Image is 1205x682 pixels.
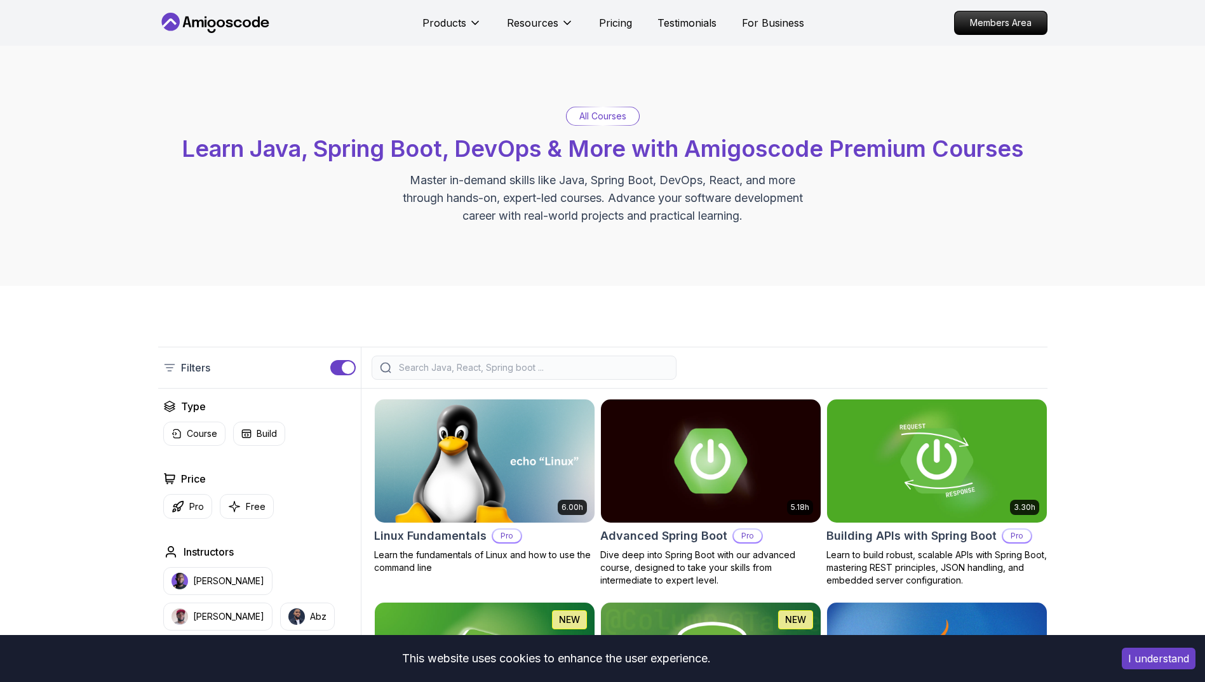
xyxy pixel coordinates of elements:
span: Learn Java, Spring Boot, DevOps & More with Amigoscode Premium Courses [182,135,1023,163]
p: 5.18h [791,502,809,512]
p: [PERSON_NAME] [193,610,264,623]
a: Members Area [954,11,1047,35]
p: 3.30h [1014,502,1035,512]
img: Linux Fundamentals card [375,399,595,523]
a: Testimonials [657,15,717,30]
p: Pro [734,530,762,542]
button: Course [163,422,226,446]
p: Pro [493,530,521,542]
p: Products [422,15,466,30]
a: Pricing [599,15,632,30]
p: Learn to build robust, scalable APIs with Spring Boot, mastering REST principles, JSON handling, ... [826,549,1047,587]
p: Members Area [955,11,1047,34]
h2: Type [181,399,206,414]
p: [PERSON_NAME] [193,575,264,587]
h2: Advanced Spring Boot [600,527,727,545]
a: Linux Fundamentals card6.00hLinux FundamentalsProLearn the fundamentals of Linux and how to use t... [374,399,595,574]
p: NEW [559,613,580,626]
button: Build [233,422,285,446]
button: Pro [163,494,212,519]
h2: Price [181,471,206,486]
p: Pro [1003,530,1031,542]
img: instructor img [172,608,188,625]
h2: Linux Fundamentals [374,527,487,545]
p: Abz [310,610,326,623]
button: Products [422,15,481,41]
p: Course [187,427,217,440]
button: Accept cookies [1122,648,1195,669]
img: Building APIs with Spring Boot card [827,399,1047,523]
input: Search Java, React, Spring boot ... [396,361,668,374]
button: Free [220,494,274,519]
p: NEW [785,613,806,626]
div: This website uses cookies to enhance the user experience. [10,645,1103,672]
p: 6.00h [562,502,583,512]
p: Free [246,500,266,513]
p: Master in-demand skills like Java, Spring Boot, DevOps, React, and more through hands-on, expert-... [389,171,816,225]
button: instructor img[PERSON_NAME] [163,567,273,595]
button: instructor img[PERSON_NAME] [163,603,273,631]
p: Learn the fundamentals of Linux and how to use the command line [374,549,595,574]
button: Resources [507,15,574,41]
img: instructor img [288,608,305,625]
img: instructor img [172,573,188,589]
button: instructor imgAbz [280,603,335,631]
a: Advanced Spring Boot card5.18hAdvanced Spring BootProDive deep into Spring Boot with our advanced... [600,399,821,587]
p: Build [257,427,277,440]
a: For Business [742,15,804,30]
h2: Instructors [184,544,234,559]
p: Pro [189,500,204,513]
img: Advanced Spring Boot card [601,399,821,523]
h2: Building APIs with Spring Boot [826,527,997,545]
p: Resources [507,15,558,30]
p: All Courses [579,110,626,123]
p: Filters [181,360,210,375]
p: Dive deep into Spring Boot with our advanced course, designed to take your skills from intermedia... [600,549,821,587]
a: Building APIs with Spring Boot card3.30hBuilding APIs with Spring BootProLearn to build robust, s... [826,399,1047,587]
